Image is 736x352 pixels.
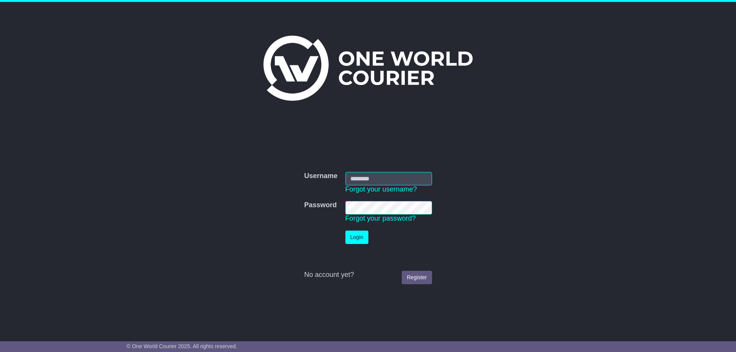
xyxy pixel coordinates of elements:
a: Forgot your password? [345,214,416,222]
div: No account yet? [304,271,432,279]
label: Password [304,201,337,210]
label: Username [304,172,337,180]
span: © One World Courier 2025. All rights reserved. [127,343,237,349]
button: Login [345,231,368,244]
a: Register [402,271,432,284]
img: One World [263,36,473,101]
a: Forgot your username? [345,185,417,193]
